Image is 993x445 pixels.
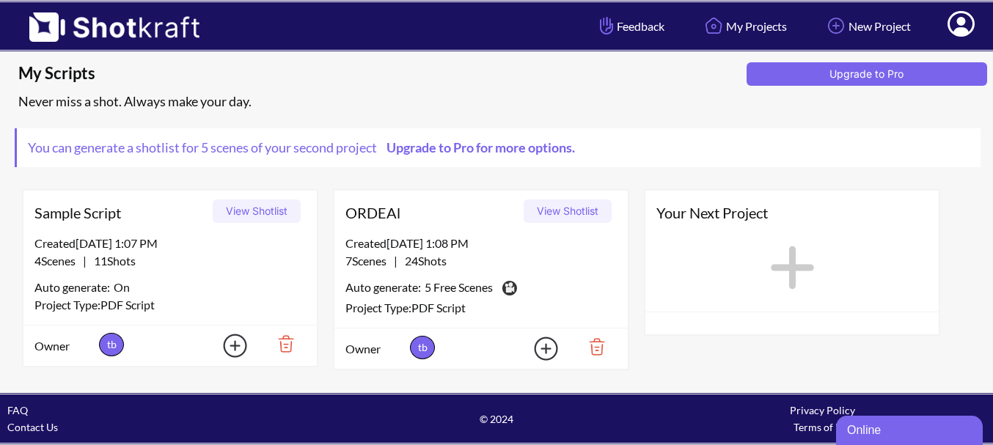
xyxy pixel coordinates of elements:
div: Created [DATE] 1:07 PM [34,235,306,252]
span: 4 Scenes [34,254,83,268]
span: Sample Script [34,202,208,224]
span: Auto generate: [345,279,425,299]
span: Auto generate: [34,279,114,296]
span: tb [99,333,124,356]
div: Terms of Use [659,419,986,435]
img: Home Icon [701,13,726,38]
div: Privacy Policy [659,402,986,419]
img: Hand Icon [596,13,617,38]
div: Project Type: PDF Script [34,296,306,314]
img: Add Icon [511,332,563,365]
span: Your Next Project [656,202,928,224]
span: tb [410,336,435,359]
img: Trash Icon [255,331,306,356]
span: ORDEAl [345,202,519,224]
span: | [34,252,136,270]
span: You can generate a shotlist for [17,128,593,167]
button: View Shotlist [524,199,612,223]
div: Created [DATE] 1:08 PM [345,235,617,252]
span: 7 Scenes [345,254,394,268]
iframe: chat widget [836,413,986,445]
span: | [345,252,447,270]
a: FAQ [7,404,28,416]
a: New Project [813,7,922,45]
a: Upgrade to Pro for more options. [377,139,582,155]
div: Never miss a shot. Always make your day. [15,89,986,114]
img: Add Icon [824,13,849,38]
span: On [114,279,130,296]
div: Project Type: PDF Script [345,299,617,317]
img: Add Icon [200,329,252,362]
button: Upgrade to Pro [747,62,988,86]
span: Owner [34,337,95,355]
span: 5 Free Scenes [425,279,493,299]
a: Contact Us [7,421,58,433]
span: © 2024 [334,411,660,427]
img: Trash Icon [566,334,617,359]
span: 5 scenes of your second project [199,139,377,155]
a: My Projects [690,7,798,45]
button: View Shotlist [213,199,301,223]
img: Camera Icon [499,277,519,299]
span: My Scripts [18,62,741,84]
span: Feedback [596,18,664,34]
span: 24 Shots [397,254,447,268]
span: Owner [345,340,406,358]
span: 11 Shots [87,254,136,268]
